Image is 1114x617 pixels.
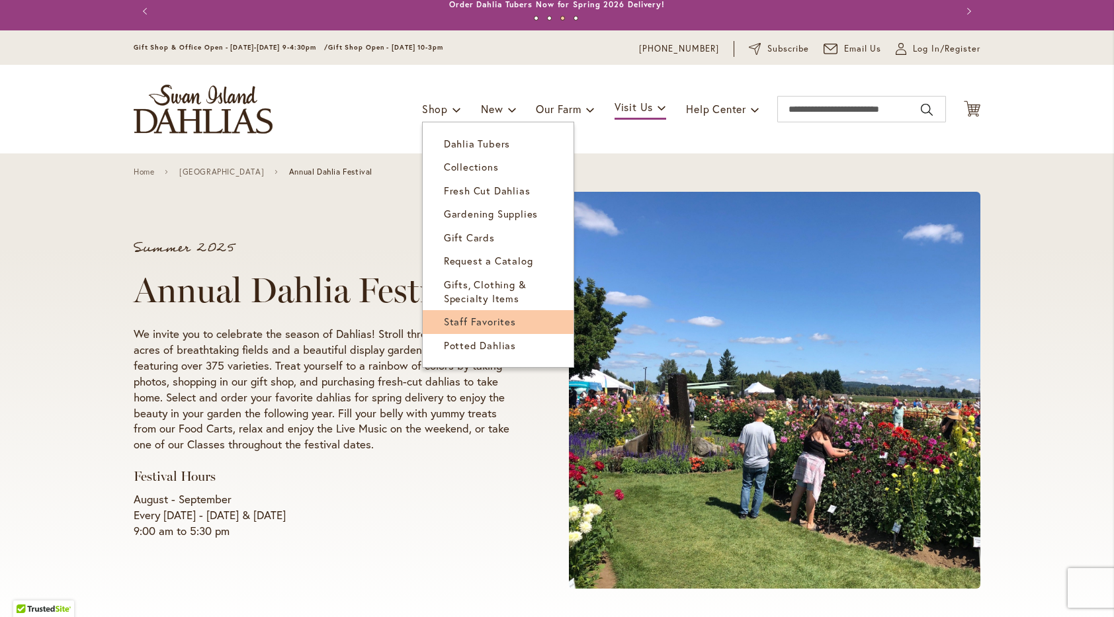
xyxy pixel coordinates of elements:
[547,16,552,21] button: 2 of 4
[444,339,516,352] span: Potted Dahlias
[560,16,565,21] button: 3 of 4
[534,16,538,21] button: 1 of 4
[134,270,519,310] h1: Annual Dahlia Festival
[134,326,519,453] p: We invite you to celebrate the season of Dahlias! Stroll through almost 50 acres of breathtaking ...
[639,42,719,56] a: [PHONE_NUMBER]
[134,468,519,485] h3: Festival Hours
[481,102,503,116] span: New
[767,42,809,56] span: Subscribe
[289,167,372,177] span: Annual Dahlia Festival
[536,102,581,116] span: Our Farm
[423,226,574,249] a: Gift Cards
[444,254,533,267] span: Request a Catalog
[179,167,264,177] a: [GEOGRAPHIC_DATA]
[444,207,538,220] span: Gardening Supplies
[134,85,273,134] a: store logo
[844,42,882,56] span: Email Us
[422,102,448,116] span: Shop
[134,43,328,52] span: Gift Shop & Office Open - [DATE]-[DATE] 9-4:30pm /
[444,137,510,150] span: Dahlia Tubers
[444,315,516,328] span: Staff Favorites
[615,100,653,114] span: Visit Us
[328,43,443,52] span: Gift Shop Open - [DATE] 10-3pm
[134,167,154,177] a: Home
[896,42,980,56] a: Log In/Register
[134,491,519,539] p: August - September Every [DATE] - [DATE] & [DATE] 9:00 am to 5:30 pm
[444,184,531,197] span: Fresh Cut Dahlias
[686,102,746,116] span: Help Center
[824,42,882,56] a: Email Us
[749,42,809,56] a: Subscribe
[444,160,499,173] span: Collections
[134,241,519,255] p: Summer 2025
[444,278,527,305] span: Gifts, Clothing & Specialty Items
[913,42,980,56] span: Log In/Register
[574,16,578,21] button: 4 of 4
